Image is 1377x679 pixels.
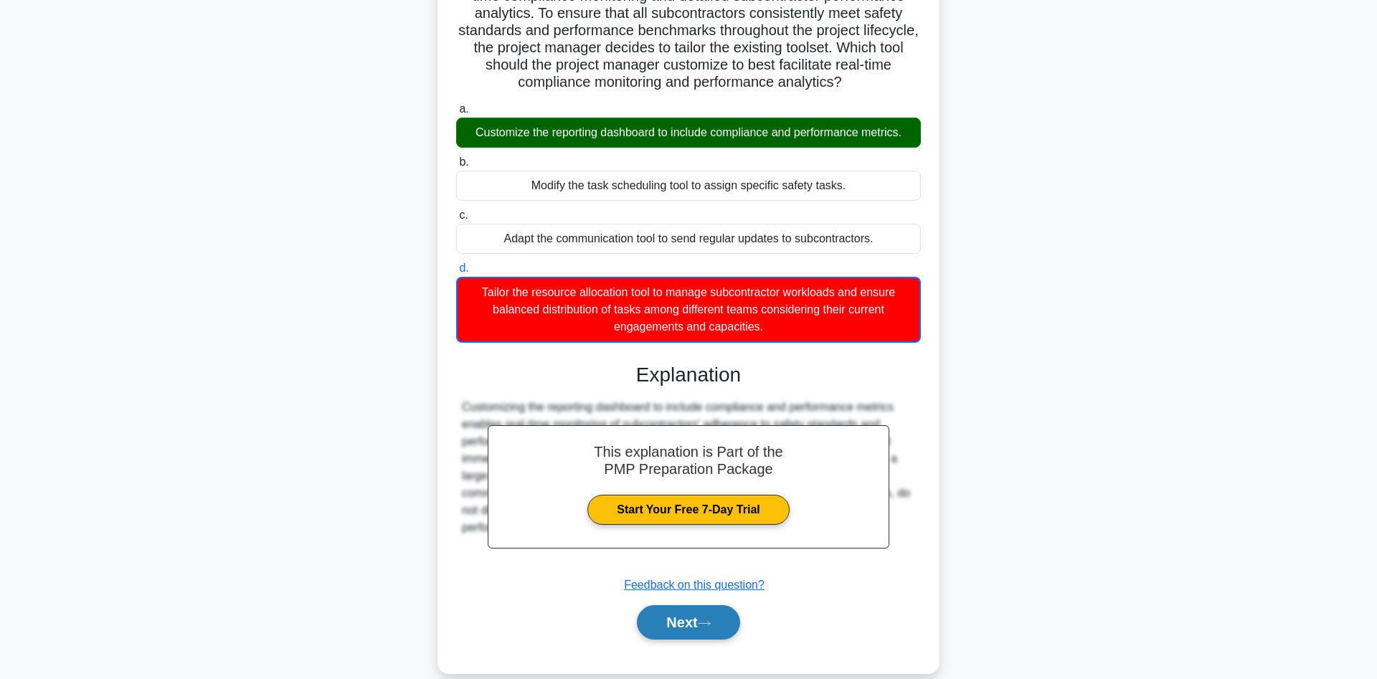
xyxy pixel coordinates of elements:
[456,118,921,148] div: Customize the reporting dashboard to include compliance and performance metrics.
[465,363,912,387] h3: Explanation
[456,277,921,343] div: Tailor the resource allocation tool to manage subcontractor workloads and ensure balanced distrib...
[459,103,468,115] span: a.
[637,605,739,640] button: Next
[459,209,468,221] span: c.
[459,262,468,274] span: d.
[459,156,468,168] span: b.
[456,171,921,201] div: Modify the task scheduling tool to assign specific safety tasks.
[587,495,789,525] a: Start Your Free 7-Day Trial
[462,399,915,536] div: Customizing the reporting dashboard to include compliance and performance metrics enables real-ti...
[624,579,765,591] a: Feedback on this question?
[456,224,921,254] div: Adapt the communication tool to send regular updates to subcontractors.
